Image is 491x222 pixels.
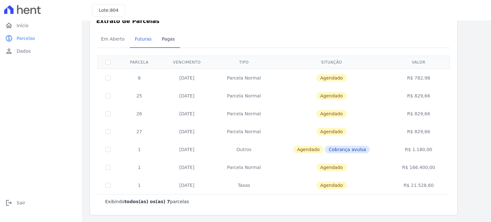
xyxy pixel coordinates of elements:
p: Exibindo parcelas [105,198,189,205]
td: [DATE] [160,176,214,194]
i: person [5,47,13,55]
span: Sair [17,200,25,206]
a: Pagas [157,31,180,48]
span: Dados [17,48,31,54]
h3: Extrato de Parcelas [96,17,451,25]
td: R$ 829,66 [389,105,449,123]
td: Parcela Normal [214,123,275,141]
i: home [5,22,13,29]
th: Valor [389,56,449,69]
a: logoutSair [3,196,79,209]
td: 1 [118,176,160,194]
th: Vencimento [160,56,214,69]
span: 804 [110,8,119,13]
td: [DATE] [160,158,214,176]
span: Futuras [131,33,155,45]
span: Pagas [158,33,179,45]
span: Cobrança avulsa [325,146,370,153]
td: R$ 829,66 [389,87,449,105]
span: Agendado [316,181,347,189]
span: Parcelas [17,35,35,42]
a: homeInício [3,19,79,32]
a: Em Aberto [96,31,130,48]
td: R$ 166.400,00 [389,158,449,176]
span: Agendado [293,146,323,153]
td: R$ 1.180,00 [389,141,449,158]
td: 1 [118,141,160,158]
a: Futuras [130,31,157,48]
a: paidParcelas [3,32,79,45]
span: Agendado [316,110,347,118]
span: Agendado [316,128,347,135]
span: Em Aberto [97,33,129,45]
td: Parcela Normal [214,105,275,123]
span: Agendado [316,164,347,171]
td: Taxas [214,176,275,194]
span: Início [17,22,28,29]
td: Outros [214,141,275,158]
td: 25 [118,87,160,105]
b: todos(as) os(as) 7 [124,199,170,204]
h3: Lote: [99,7,119,14]
th: Tipo [214,56,275,69]
td: [DATE] [160,105,214,123]
span: Agendado [316,74,347,82]
th: Situação [275,56,389,69]
td: Parcela Normal [214,158,275,176]
td: [DATE] [160,141,214,158]
a: personDados [3,45,79,57]
td: Parcela Normal [214,69,275,87]
i: logout [5,199,13,207]
td: R$ 21.528,60 [389,176,449,194]
td: 26 [118,105,160,123]
td: Parcela Normal [214,87,275,105]
td: 1 [118,158,160,176]
i: paid [5,34,13,42]
th: Parcela [118,56,160,69]
span: Agendado [316,92,347,100]
td: [DATE] [160,69,214,87]
td: R$ 829,66 [389,123,449,141]
td: R$ 782,98 [389,69,449,87]
td: 27 [118,123,160,141]
td: 8 [118,69,160,87]
td: [DATE] [160,87,214,105]
td: [DATE] [160,123,214,141]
